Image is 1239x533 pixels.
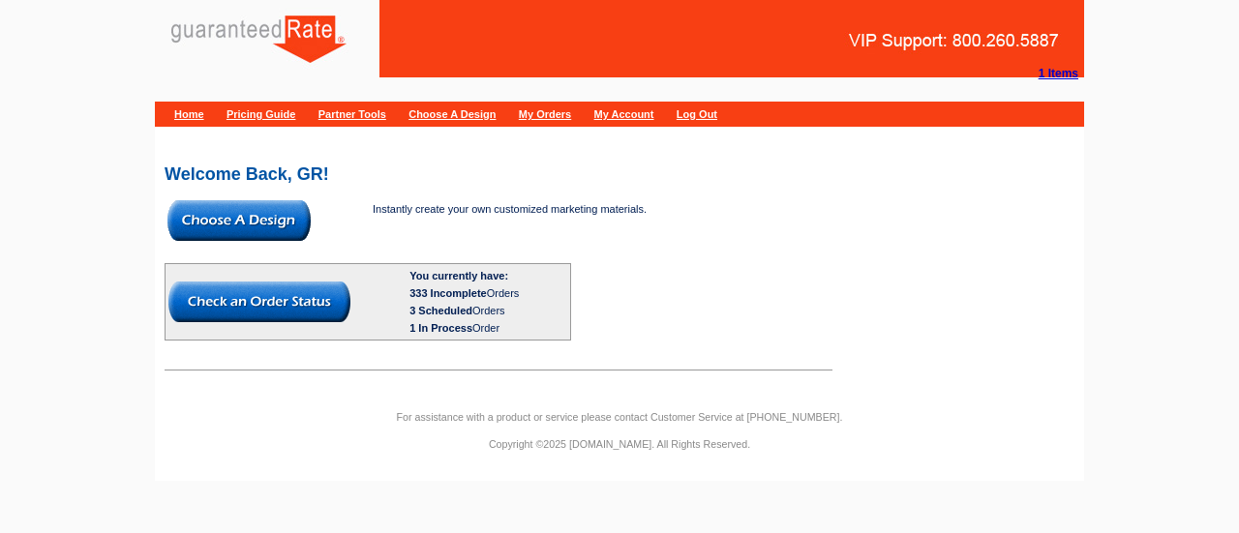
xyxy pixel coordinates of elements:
[174,108,204,120] a: Home
[227,108,296,120] a: Pricing Guide
[167,200,311,241] img: button-choose-design.gif
[1039,67,1078,80] strong: 1 Items
[409,284,567,337] div: Orders Orders Order
[155,408,1084,426] p: For assistance with a product or service please contact Customer Service at [PHONE_NUMBER].
[409,322,472,334] span: 1 In Process
[594,108,654,120] a: My Account
[409,270,508,281] b: You currently have:
[519,108,571,120] a: My Orders
[408,108,496,120] a: Choose A Design
[409,287,486,299] span: 333 Incomplete
[165,165,1074,183] h2: Welcome Back, GR!
[318,108,386,120] a: Partner Tools
[155,435,1084,453] p: Copyright ©2025 [DOMAIN_NAME]. All Rights Reserved.
[677,108,717,120] a: Log Out
[168,281,350,322] img: button-check-order-status.gif
[409,305,472,316] span: 3 Scheduled
[373,203,647,215] span: Instantly create your own customized marketing materials.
